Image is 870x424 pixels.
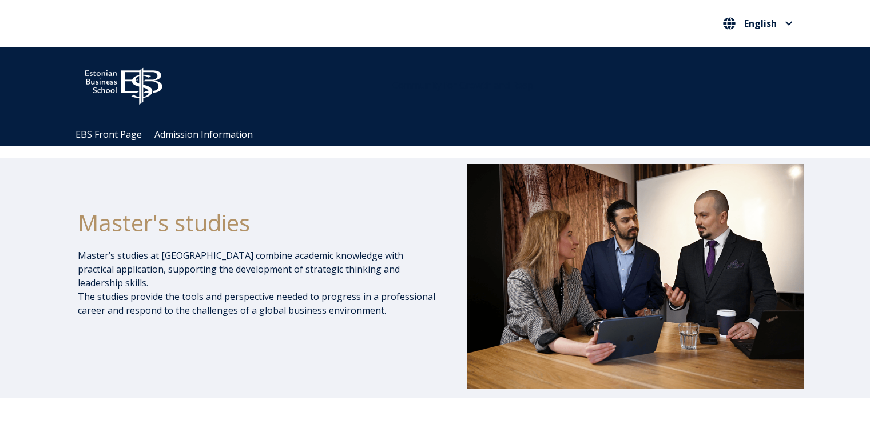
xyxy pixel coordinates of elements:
a: Admission Information [154,128,253,141]
img: DSC_1073 [467,164,804,388]
img: ebs_logo2016_white [75,59,172,108]
nav: Select your language [720,14,796,33]
span: Community for Growth and Resp [392,79,533,91]
p: Master’s studies at [GEOGRAPHIC_DATA] combine academic knowledge with practical application, supp... [78,249,437,317]
h1: Master's studies [78,209,437,237]
a: EBS Front Page [76,128,142,141]
button: English [720,14,796,33]
span: English [744,19,777,28]
div: Navigation Menu [69,123,813,146]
